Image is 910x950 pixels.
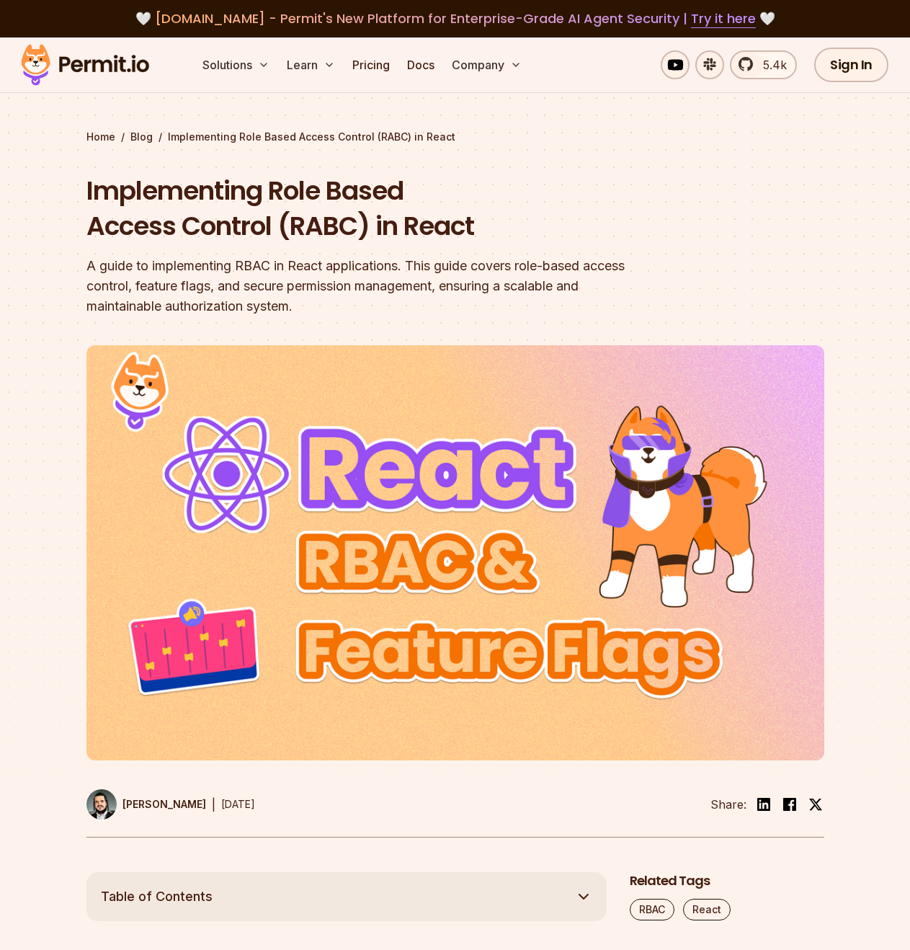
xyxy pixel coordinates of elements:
[401,50,440,79] a: Docs
[630,899,674,920] a: RBAC
[35,9,875,29] div: 🤍 🤍
[808,797,823,812] img: twitter
[814,48,888,82] a: Sign In
[86,872,607,921] button: Table of Contents
[130,130,153,144] a: Blog
[781,796,798,813] img: facebook
[730,50,797,79] a: 5.4k
[86,130,824,144] div: / /
[86,130,115,144] a: Home
[683,899,731,920] a: React
[86,789,117,820] img: Gabriel L. Manor
[755,796,772,813] img: linkedin
[101,887,213,907] span: Table of Contents
[14,40,156,89] img: Permit logo
[754,56,787,74] span: 5.4k
[86,256,640,316] div: A guide to implementing RBAC in React applications. This guide covers role-based access control, ...
[691,9,756,28] a: Try it here
[221,798,255,810] time: [DATE]
[86,173,640,244] h1: Implementing Role Based Access Control (RABC) in React
[446,50,527,79] button: Company
[197,50,275,79] button: Solutions
[212,796,215,813] div: |
[630,872,824,890] h2: Related Tags
[710,796,746,813] li: Share:
[155,9,756,27] span: [DOMAIN_NAME] - Permit's New Platform for Enterprise-Grade AI Agent Security |
[281,50,341,79] button: Learn
[86,345,824,760] img: Implementing Role Based Access Control (RABC) in React
[122,797,206,812] p: [PERSON_NAME]
[86,789,206,820] a: [PERSON_NAME]
[347,50,396,79] a: Pricing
